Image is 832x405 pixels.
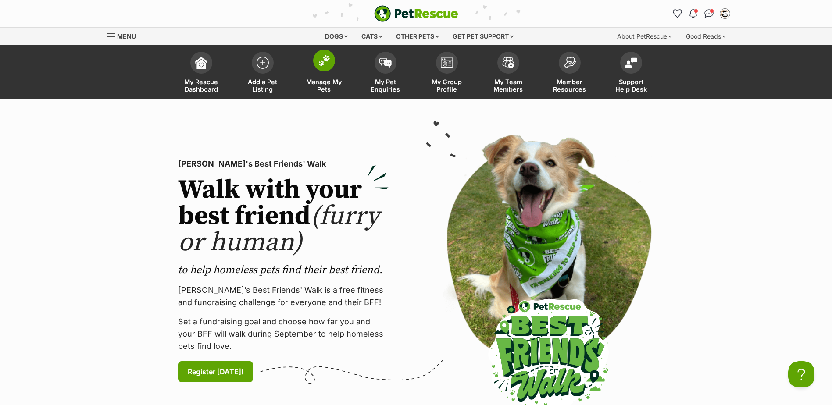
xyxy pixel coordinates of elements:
[390,28,445,45] div: Other pets
[107,28,142,43] a: Menu
[195,57,207,69] img: dashboard-icon-eb2f2d2d3e046f16d808141f083e7271f6b2e854fb5c12c21221c1fb7104beca.svg
[600,47,662,99] a: Support Help Desk
[550,78,589,93] span: Member Resources
[416,47,478,99] a: My Group Profile
[788,361,814,387] iframe: Help Scout Beacon - Open
[374,5,458,22] img: logo-e224e6f780fb5917bec1dbf3a21bbac754714ae5b6737aabdf751b685950b380.svg
[319,28,354,45] div: Dogs
[243,78,282,93] span: Add a Pet Listing
[539,47,600,99] a: Member Resources
[366,78,405,93] span: My Pet Enquiries
[117,32,136,40] span: Menu
[446,28,520,45] div: Get pet support
[671,7,685,21] a: Favourites
[178,177,389,256] h2: Walk with your best friend
[702,7,716,21] a: Conversations
[379,58,392,67] img: pet-enquiries-icon-7e3ad2cf08bfb03b45e93fb7055b45f3efa6380592205ae92323e6603595dc1f.svg
[171,47,232,99] a: My Rescue Dashboard
[564,57,576,68] img: member-resources-icon-8e73f808a243e03378d46382f2149f9095a855e16c252ad45f914b54edf8863c.svg
[718,7,732,21] button: My account
[374,5,458,22] a: PetRescue
[232,47,293,99] a: Add a Pet Listing
[355,28,389,45] div: Cats
[625,57,637,68] img: help-desk-icon-fdf02630f3aa405de69fd3d07c3f3aa587a6932b1a1747fa1d2bba05be0121f9.svg
[441,57,453,68] img: group-profile-icon-3fa3cf56718a62981997c0bc7e787c4b2cf8bcc04b72c1350f741eb67cf2f40e.svg
[293,47,355,99] a: Manage My Pets
[671,7,732,21] ul: Account quick links
[355,47,416,99] a: My Pet Enquiries
[178,200,379,259] span: (furry or human)
[478,47,539,99] a: My Team Members
[188,366,243,377] span: Register [DATE]!
[611,28,678,45] div: About PetRescue
[427,78,467,93] span: My Group Profile
[257,57,269,69] img: add-pet-listing-icon-0afa8454b4691262ce3f59096e99ab1cd57d4a30225e0717b998d2c9b9846f56.svg
[318,55,330,66] img: manage-my-pets-icon-02211641906a0b7f246fdf0571729dbe1e7629f14944591b6c1af311fb30b64b.svg
[178,158,389,170] p: [PERSON_NAME]'s Best Friends' Walk
[689,9,696,18] img: notifications-46538b983faf8c2785f20acdc204bb7945ddae34d4c08c2a6579f10ce5e182be.svg
[304,78,344,93] span: Manage My Pets
[686,7,700,21] button: Notifications
[178,263,389,277] p: to help homeless pets find their best friend.
[178,316,389,352] p: Set a fundraising goal and choose how far you and your BFF will walk during September to help hom...
[502,57,514,68] img: team-members-icon-5396bd8760b3fe7c0b43da4ab00e1e3bb1a5d9ba89233759b79545d2d3fc5d0d.svg
[178,361,253,382] a: Register [DATE]!
[611,78,651,93] span: Support Help Desk
[178,284,389,309] p: [PERSON_NAME]’s Best Friends' Walk is a free fitness and fundraising challenge for everyone and t...
[721,9,729,18] img: Shardin Carter profile pic
[489,78,528,93] span: My Team Members
[182,78,221,93] span: My Rescue Dashboard
[680,28,732,45] div: Good Reads
[704,9,714,18] img: chat-41dd97257d64d25036548639549fe6c8038ab92f7586957e7f3b1b290dea8141.svg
